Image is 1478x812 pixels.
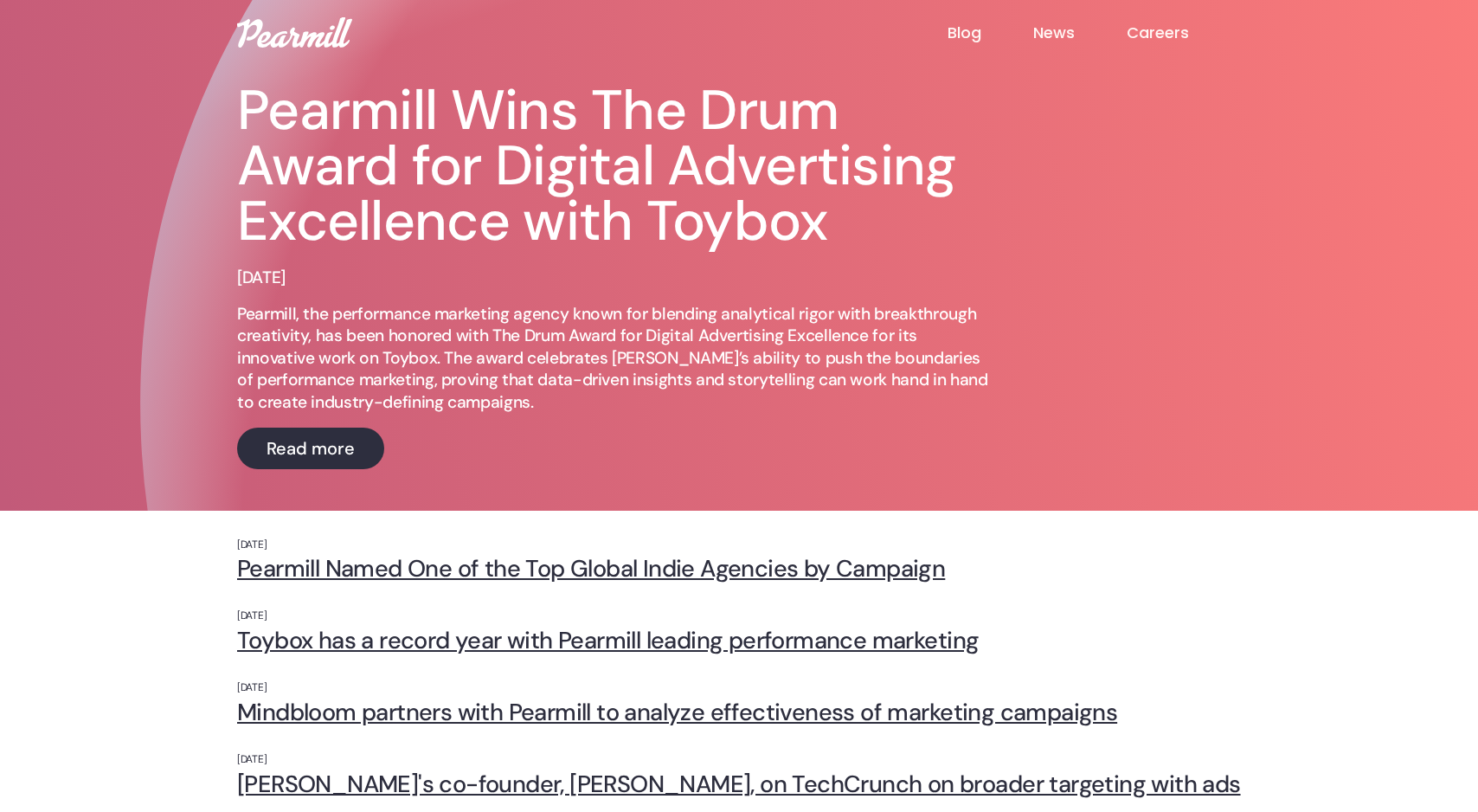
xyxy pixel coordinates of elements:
[237,753,1241,767] p: [DATE]
[237,428,384,469] a: Read more
[948,23,1033,43] a: Blog
[237,609,1241,623] p: [DATE]
[237,699,1241,725] a: Mindbloom partners with Pearmill to analyze effectiveness of marketing campaigns
[237,303,999,414] p: Pearmill, the performance marketing agency known for blending analytical rigor with breakthrough ...
[1127,23,1241,43] a: Careers
[237,627,1241,654] a: Toybox has a record year with Pearmill leading performance marketing
[237,267,286,289] p: [DATE]
[1033,23,1127,43] a: News
[237,681,1241,695] p: [DATE]
[237,770,1241,797] a: [PERSON_NAME]'s co-founder, [PERSON_NAME], on TechCrunch on broader targeting with ads
[237,555,1241,582] a: Pearmill Named One of the Top Global Indie Agencies by Campaign
[237,17,352,48] img: Pearmill logo
[237,538,1241,552] p: [DATE]
[237,83,999,249] h1: Pearmill Wins The Drum Award for Digital Advertising Excellence with Toybox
